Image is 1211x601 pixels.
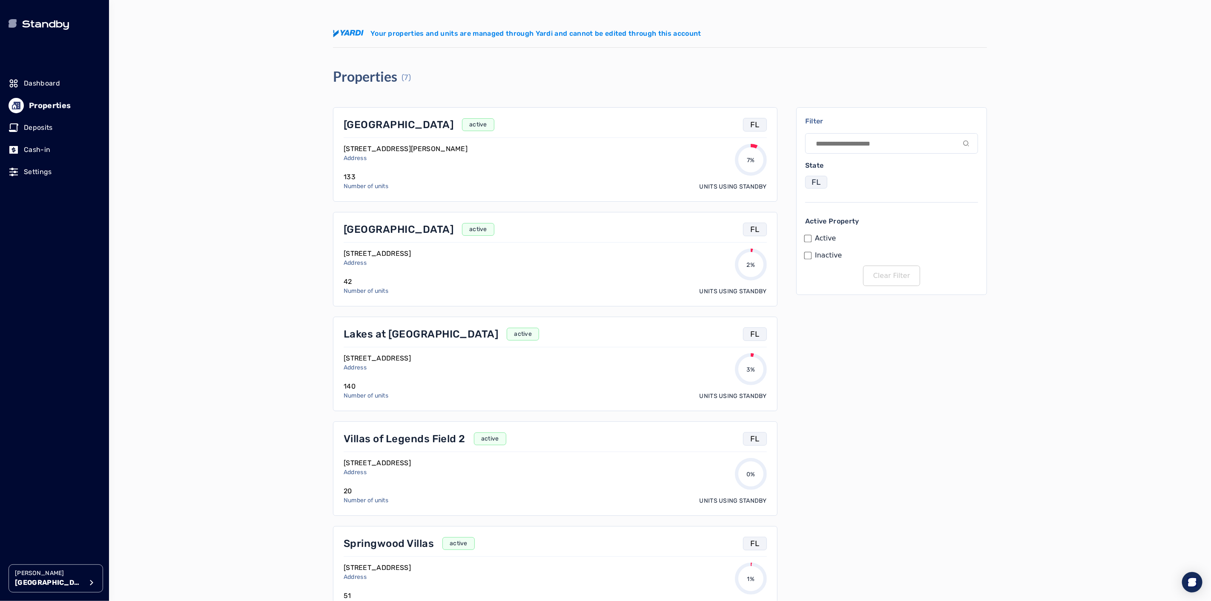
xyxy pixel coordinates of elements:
p: Villas of Legends Field 2 [344,432,465,446]
p: active [514,330,532,338]
p: Number of units [344,392,388,400]
p: [STREET_ADDRESS] [344,353,411,363]
p: FL [750,223,760,235]
p: Your properties and units are managed through Yardi and cannot be edited through this account [370,29,701,39]
a: Villas of Legends Field 2activeFL [344,432,767,446]
p: 0% [746,470,755,479]
p: 2% [747,261,755,269]
p: Number of units [344,287,388,295]
p: Dashboard [24,78,60,89]
p: State [805,160,978,171]
p: Address [344,259,411,267]
p: [STREET_ADDRESS] [344,249,411,259]
button: [PERSON_NAME][GEOGRAPHIC_DATA] [9,564,103,592]
div: Open Intercom Messenger [1182,572,1202,592]
p: FL [750,538,760,549]
a: Cash-in [9,140,100,159]
img: yardi [333,30,364,37]
p: Settings [24,167,52,177]
p: (7) [402,72,411,83]
a: Properties [9,96,100,115]
p: 140 [344,381,388,392]
p: Properties [29,100,71,112]
p: 133 [344,172,388,182]
a: [GEOGRAPHIC_DATA]activeFL [344,118,767,132]
p: Filter [805,116,978,126]
p: Address [344,154,468,163]
p: Cash-in [24,145,50,155]
p: FL [750,119,760,131]
p: active [469,120,487,129]
p: FL [812,176,821,188]
p: 51 [344,591,388,601]
p: [STREET_ADDRESS] [344,563,411,573]
p: Address [344,363,411,372]
p: 42 [344,277,388,287]
button: FL [805,176,827,189]
label: Active [815,233,836,243]
p: active [481,435,499,443]
p: Lakes at [GEOGRAPHIC_DATA] [344,327,498,341]
label: Inactive [815,250,842,260]
p: [PERSON_NAME] [15,569,83,578]
p: Springwood Villas [344,537,434,550]
a: [GEOGRAPHIC_DATA]activeFL [344,223,767,236]
a: Lakes at [GEOGRAPHIC_DATA]activeFL [344,327,767,341]
p: [GEOGRAPHIC_DATA] [15,578,83,588]
p: active [450,539,468,548]
a: Deposits [9,118,100,137]
p: Address [344,468,411,477]
p: Units using Standby [700,183,767,191]
p: 3% [747,366,755,374]
p: active [469,225,487,234]
p: Number of units [344,496,388,505]
p: Active Property [805,216,978,226]
p: 20 [344,486,388,496]
a: Settings [9,163,100,181]
p: Deposits [24,123,53,133]
p: Units using Standby [700,497,767,505]
p: 7% [747,156,755,165]
p: [GEOGRAPHIC_DATA] [344,118,453,132]
p: Number of units [344,182,388,191]
h4: Properties [333,68,397,85]
p: Units using Standby [700,287,767,296]
p: [STREET_ADDRESS][PERSON_NAME] [344,144,468,154]
p: [GEOGRAPHIC_DATA] [344,223,453,236]
p: FL [750,433,760,445]
p: Address [344,573,411,581]
p: [STREET_ADDRESS] [344,458,411,468]
a: Dashboard [9,74,100,93]
p: 1% [747,575,755,584]
p: Units using Standby [700,392,767,401]
a: Springwood VillasactiveFL [344,537,767,550]
p: FL [750,328,760,340]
